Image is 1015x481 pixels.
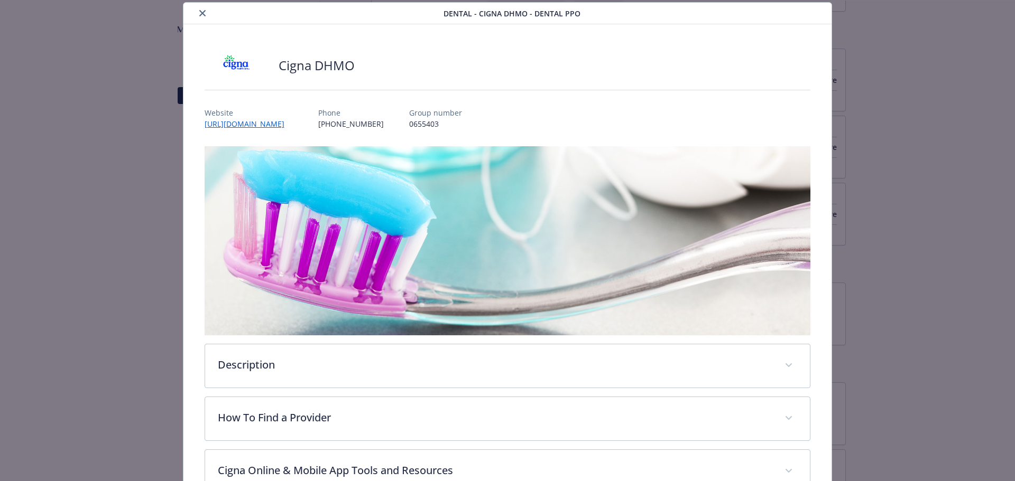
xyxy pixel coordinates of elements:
[444,8,580,19] span: Dental - Cigna DHMO - Dental PPO
[318,107,384,118] p: Phone
[205,344,810,388] div: Description
[205,119,293,129] a: [URL][DOMAIN_NAME]
[218,410,772,426] p: How To Find a Provider
[218,357,772,373] p: Description
[205,146,811,335] img: banner
[409,107,462,118] p: Group number
[205,397,810,440] div: How To Find a Provider
[205,107,293,118] p: Website
[196,7,209,20] button: close
[318,118,384,129] p: [PHONE_NUMBER]
[279,56,355,74] h2: Cigna DHMO
[205,50,268,81] img: CIGNA
[218,463,772,478] p: Cigna Online & Mobile App Tools and Resources
[409,118,462,129] p: 0655403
